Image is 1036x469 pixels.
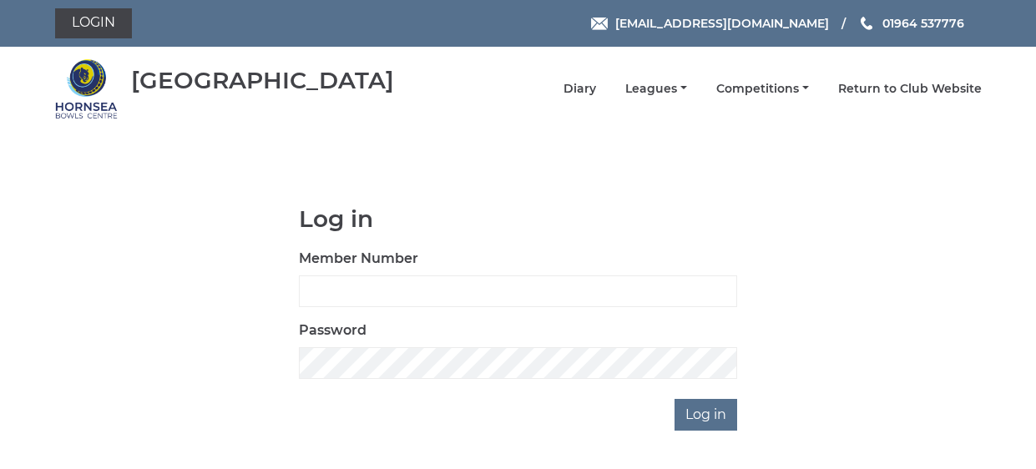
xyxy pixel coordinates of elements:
input: Log in [675,399,737,431]
a: Phone us 01964 537776 [858,14,964,33]
label: Member Number [299,249,418,269]
h1: Log in [299,206,737,232]
a: Return to Club Website [838,81,982,97]
a: Login [55,8,132,38]
a: Diary [563,81,596,97]
img: Phone us [861,17,872,30]
img: Hornsea Bowls Centre [55,58,118,120]
div: [GEOGRAPHIC_DATA] [131,68,394,93]
a: Leagues [625,81,687,97]
span: [EMAIL_ADDRESS][DOMAIN_NAME] [615,16,829,31]
a: Competitions [716,81,809,97]
span: 01964 537776 [882,16,964,31]
img: Email [591,18,608,30]
a: Email [EMAIL_ADDRESS][DOMAIN_NAME] [591,14,829,33]
label: Password [299,320,366,340]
